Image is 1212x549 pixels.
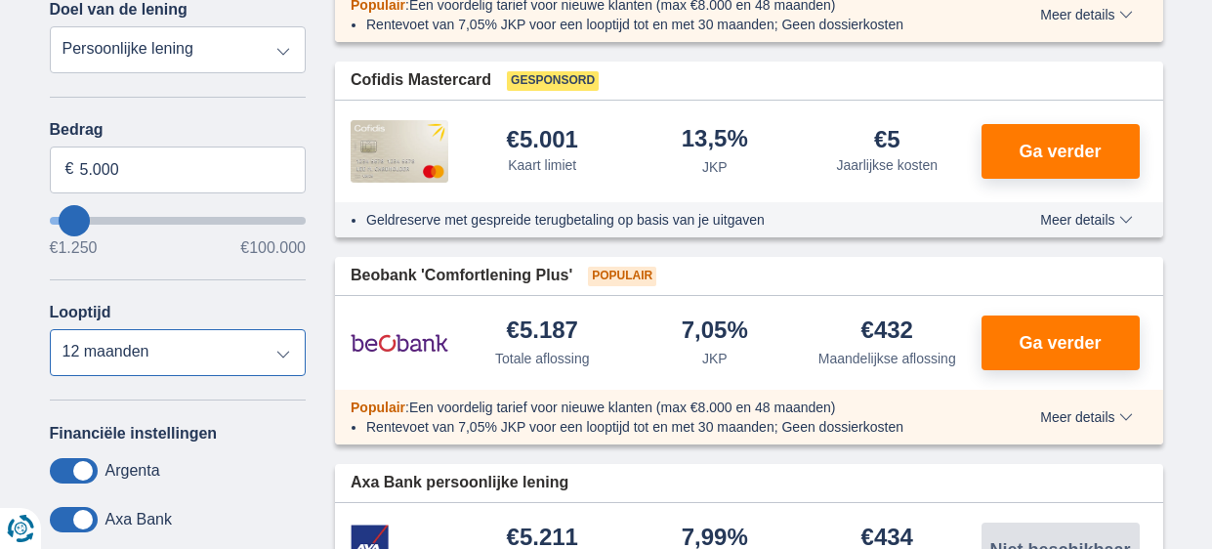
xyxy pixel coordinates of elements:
div: €5.001 [507,128,578,151]
label: Looptijd [50,304,111,321]
button: Ga verder [982,124,1140,179]
div: 13,5% [682,127,748,153]
span: Axa Bank persoonlijke lening [351,472,568,494]
span: €1.250 [50,240,98,256]
button: Meer details [1025,7,1147,22]
div: JKP [702,349,728,368]
div: Jaarlijkse kosten [837,155,939,175]
input: wantToBorrow [50,217,307,225]
button: Meer details [1025,212,1147,228]
span: € [65,158,74,181]
button: Meer details [1025,409,1147,425]
label: Argenta [105,462,160,480]
span: Cofidis Mastercard [351,69,491,92]
li: Rentevoet van 7,05% JKP voor een looptijd tot en met 30 maanden; Geen dossierkosten [366,417,969,437]
span: Een voordelig tarief voor nieuwe klanten (max €8.000 en 48 maanden) [409,400,836,415]
button: Ga verder [982,316,1140,370]
span: Beobank 'Comfortlening Plus' [351,265,572,287]
img: product.pl.alt Cofidis CC [351,120,448,183]
div: €5 [874,128,900,151]
li: Rentevoet van 7,05% JKP voor een looptijd tot en met 30 maanden; Geen dossierkosten [366,15,969,34]
label: Doel van de lening [50,1,188,19]
div: €5.187 [507,318,578,345]
div: Maandelijkse aflossing [818,349,956,368]
div: : [335,398,984,417]
label: Financiële instellingen [50,425,218,443]
div: JKP [702,157,728,177]
span: Meer details [1040,8,1132,21]
span: €100.000 [240,240,306,256]
span: Meer details [1040,213,1132,227]
li: Geldreserve met gespreide terugbetaling op basis van je uitgaven [366,210,969,230]
img: product.pl.alt Beobank [351,318,448,367]
span: Gesponsord [507,71,599,91]
span: Ga verder [1019,334,1101,352]
span: Meer details [1040,410,1132,424]
div: Kaart limiet [508,155,576,175]
label: Axa Bank [105,511,172,528]
div: 7,05% [682,318,748,345]
label: Bedrag [50,121,307,139]
span: Ga verder [1019,143,1101,160]
span: Populair [588,267,656,286]
span: Populair [351,400,405,415]
div: €432 [861,318,913,345]
div: Totale aflossing [495,349,590,368]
